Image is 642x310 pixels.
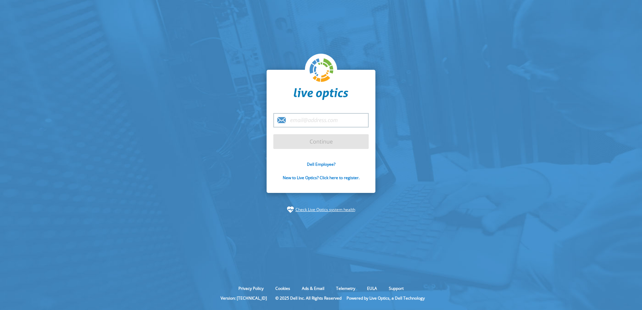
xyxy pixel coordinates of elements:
img: liveoptics-word.svg [294,88,348,100]
li: Powered by Live Optics, a Dell Technology [347,295,425,301]
a: Check Live Optics system health [295,206,355,213]
a: Privacy Policy [233,286,269,291]
a: New to Live Optics? Click here to register. [283,175,360,180]
a: Dell Employee? [307,161,335,167]
a: Support [384,286,409,291]
a: EULA [362,286,382,291]
a: Telemetry [331,286,360,291]
li: Version: [TECHNICAL_ID] [217,295,270,301]
a: Cookies [270,286,295,291]
img: status-check-icon.svg [287,206,294,213]
img: liveoptics-logo.svg [310,58,334,83]
input: email@address.com [273,113,369,127]
a: Ads & Email [297,286,329,291]
li: © 2025 Dell Inc. All Rights Reserved [272,295,345,301]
